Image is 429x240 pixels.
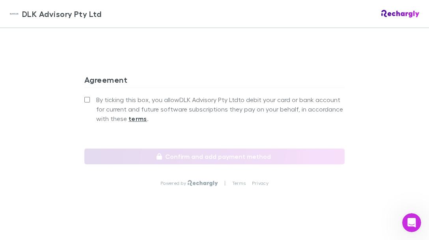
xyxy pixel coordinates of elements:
img: Rechargly Logo [381,10,420,18]
strong: terms [129,115,147,123]
p: | [224,180,226,186]
iframe: Intercom live chat [402,213,421,232]
span: DLK Advisory Pty Ltd [22,8,101,20]
a: Terms [232,180,246,186]
p: Powered by [160,180,188,186]
h3: Agreement [84,75,345,87]
img: DLK Advisory Pty Ltd's Logo [9,9,19,19]
button: Confirm and add payment method [84,149,345,164]
span: By ticking this box, you allow DLK Advisory Pty Ltd to debit your card or bank account for curren... [96,95,345,123]
a: Privacy [252,180,269,186]
img: Rechargly Logo [188,180,218,186]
